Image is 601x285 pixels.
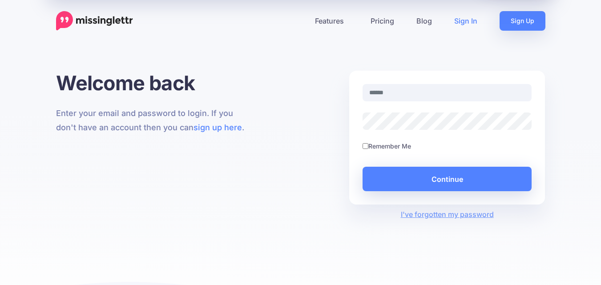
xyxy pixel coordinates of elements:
a: Blog [405,11,443,31]
h1: Welcome back [56,71,252,95]
a: Features [304,11,359,31]
a: Sign Up [500,11,545,31]
button: Continue [363,167,532,191]
a: I've forgotten my password [401,210,494,219]
a: Sign In [443,11,488,31]
a: sign up here [194,123,242,132]
a: Pricing [359,11,405,31]
p: Enter your email and password to login. If you don't have an account then you can . [56,106,252,135]
label: Remember Me [368,141,411,151]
